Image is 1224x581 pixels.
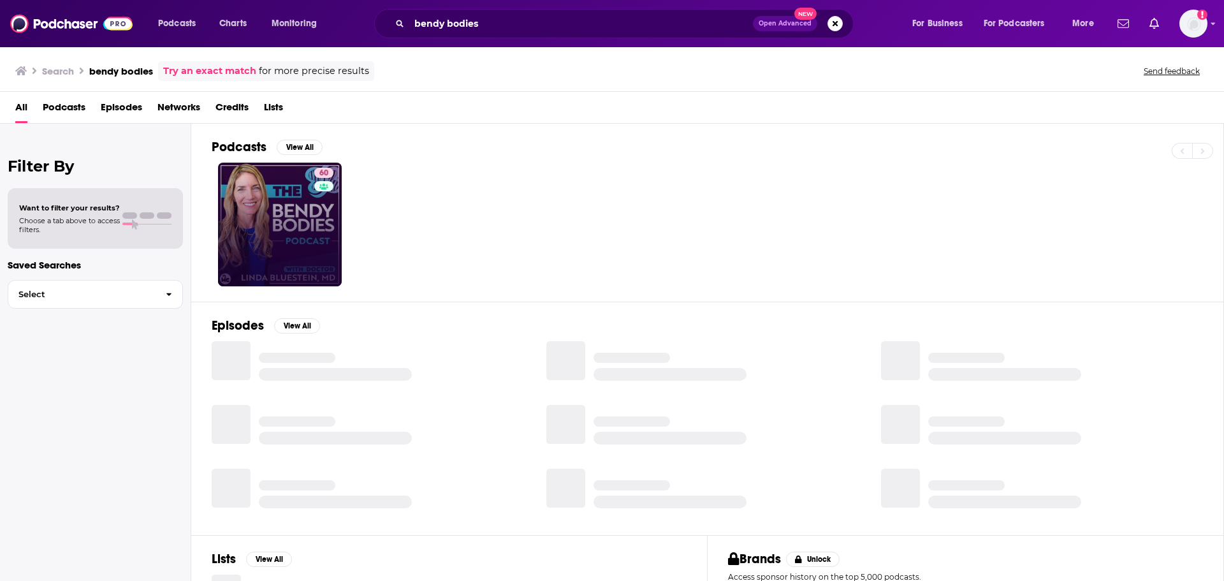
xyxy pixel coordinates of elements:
[101,97,142,123] a: Episodes
[1063,13,1110,34] button: open menu
[8,290,156,298] span: Select
[272,15,317,33] span: Monitoring
[42,65,74,77] h3: Search
[212,139,266,155] h2: Podcasts
[218,163,342,286] a: 60
[212,551,236,567] h2: Lists
[212,551,292,567] a: ListsView All
[786,552,840,567] button: Unlock
[10,11,133,36] img: Podchaser - Follow, Share and Rate Podcasts
[89,65,153,77] h3: bendy bodies
[753,16,817,31] button: Open AdvancedNew
[1197,10,1207,20] svg: Add a profile image
[1144,13,1164,34] a: Show notifications dropdown
[314,168,333,178] a: 60
[158,15,196,33] span: Podcasts
[912,15,963,33] span: For Business
[386,9,866,38] div: Search podcasts, credits, & more...
[728,551,781,567] h2: Brands
[15,97,27,123] a: All
[212,318,320,334] a: EpisodesView All
[264,97,283,123] a: Lists
[319,167,328,180] span: 60
[211,13,254,34] a: Charts
[1112,13,1134,34] a: Show notifications dropdown
[157,97,200,123] a: Networks
[19,216,120,234] span: Choose a tab above to access filters.
[246,552,292,567] button: View All
[984,15,1045,33] span: For Podcasters
[43,97,85,123] a: Podcasts
[1179,10,1207,38] img: User Profile
[149,13,212,34] button: open menu
[259,64,369,78] span: for more precise results
[8,280,183,309] button: Select
[409,13,753,34] input: Search podcasts, credits, & more...
[163,64,256,78] a: Try an exact match
[19,203,120,212] span: Want to filter your results?
[277,140,323,155] button: View All
[219,15,247,33] span: Charts
[794,8,817,20] span: New
[1179,10,1207,38] button: Show profile menu
[274,318,320,334] button: View All
[903,13,979,34] button: open menu
[8,259,183,271] p: Saved Searches
[8,157,183,175] h2: Filter By
[263,13,333,34] button: open menu
[759,20,812,27] span: Open Advanced
[212,318,264,334] h2: Episodes
[1140,66,1204,77] button: Send feedback
[212,139,323,155] a: PodcastsView All
[1072,15,1094,33] span: More
[215,97,249,123] a: Credits
[1179,10,1207,38] span: Logged in as Ashley_Beenen
[975,13,1063,34] button: open menu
